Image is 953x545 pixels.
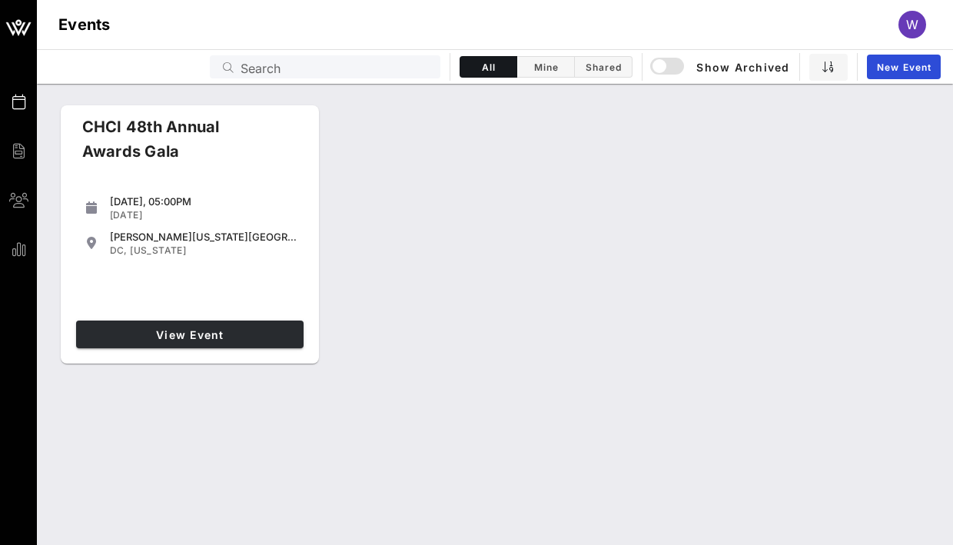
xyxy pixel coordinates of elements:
[517,56,575,78] button: Mine
[526,61,565,73] span: Mine
[898,11,926,38] div: W
[110,195,297,208] div: [DATE], 05:00PM
[110,209,297,221] div: [DATE]
[876,61,931,73] span: New Event
[867,55,941,79] a: New Event
[70,115,287,176] div: CHCI 48th Annual Awards Gala
[584,61,623,73] span: Shared
[652,53,790,81] button: Show Archived
[76,321,304,348] a: View Event
[906,17,918,32] span: W
[110,244,128,256] span: DC,
[460,56,517,78] button: All
[470,61,507,73] span: All
[652,58,789,76] span: Show Archived
[110,231,297,243] div: [PERSON_NAME][US_STATE][GEOGRAPHIC_DATA]
[58,12,111,37] h1: Events
[575,56,633,78] button: Shared
[130,244,186,256] span: [US_STATE]
[82,328,297,341] span: View Event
